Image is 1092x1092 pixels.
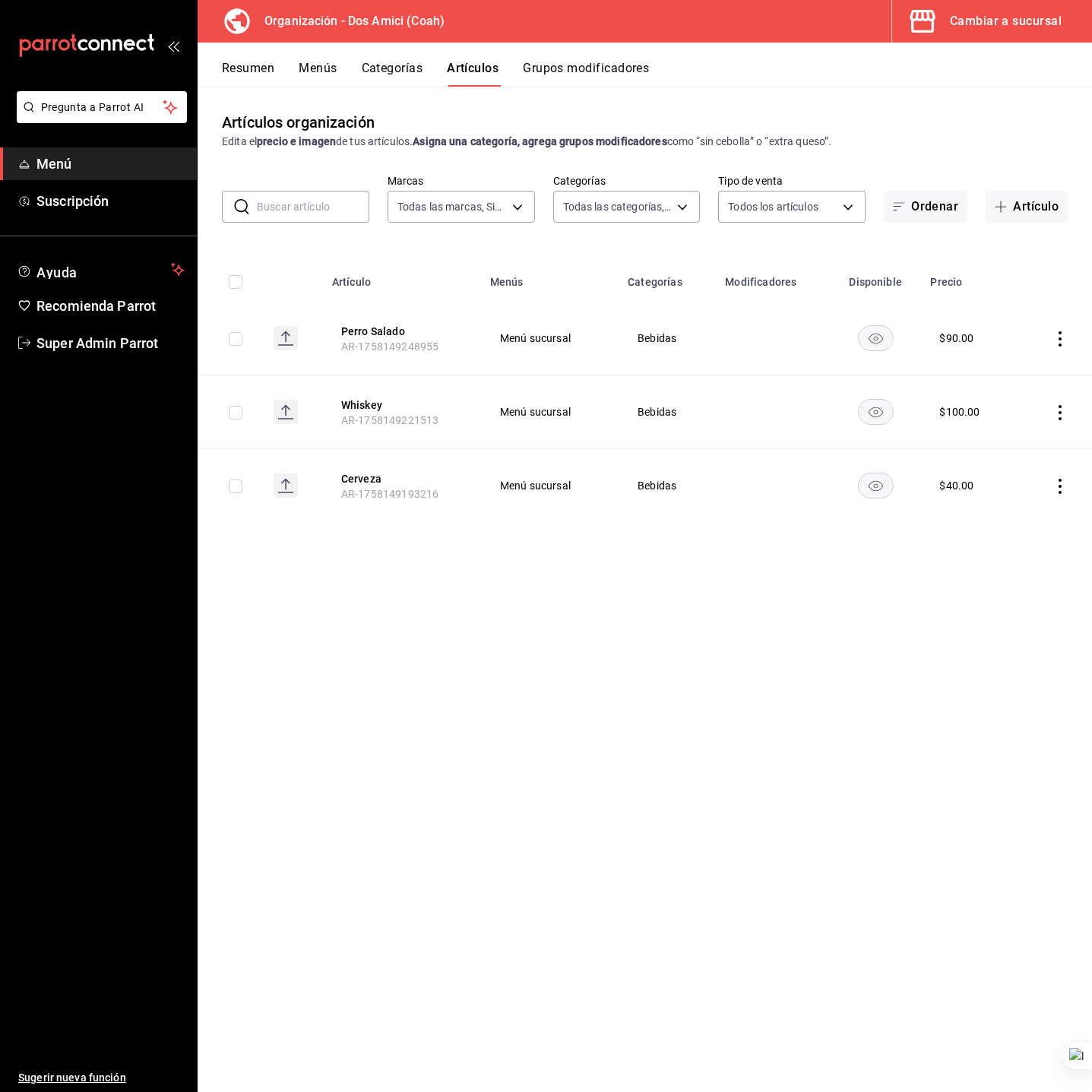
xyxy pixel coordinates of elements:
span: Pregunta a Parrot AI [41,100,163,116]
span: Menú sucursal [500,480,600,491]
span: Ayuda [36,261,165,279]
span: Bebidas [638,333,697,343]
th: Categorías [619,253,716,302]
button: availability-product [858,325,894,351]
strong: precio e imagen [257,135,336,147]
span: Todas las categorías, Sin categoría [563,199,673,214]
button: edit-product-location [341,397,463,413]
span: Bebidas [638,480,697,491]
span: Menú [36,154,185,174]
button: edit-product-location [341,324,463,339]
button: Pregunta a Parrot AI [17,91,187,123]
div: Artículos organización [222,111,375,134]
div: Edita el de tus artículos. como “sin cebolla” o “extra queso”. [222,134,1068,150]
button: Resumen [222,61,274,87]
div: Cambiar a sucursal [950,11,1062,32]
button: Grupos modificadores [523,61,649,87]
label: Tipo de venta [718,176,866,186]
label: Marcas [388,176,535,186]
button: Artículos [447,61,499,87]
span: Super Admin Parrot [36,333,185,353]
th: Modificadores [716,253,830,302]
th: Disponible [830,253,921,302]
button: actions [1052,479,1068,494]
span: AR-1758149193216 [341,488,438,500]
th: Artículo [323,253,481,302]
button: availability-product [858,399,894,425]
button: actions [1052,405,1068,420]
a: Pregunta a Parrot AI [11,110,187,126]
div: $ 40.00 [939,478,973,493]
span: AR-1758149221513 [341,414,438,426]
strong: Asigna una categoría, agrega grupos modificadores [413,135,666,147]
span: Menú sucursal [500,407,600,417]
button: Categorías [362,61,423,87]
button: Menús [299,61,337,87]
th: Precio [921,253,1018,302]
h3: Organización - Dos Amici (Coah) [252,12,445,30]
button: Ordenar [884,191,967,223]
label: Categorías [553,176,701,186]
span: Recomienda Parrot [36,296,185,316]
button: Artículo [986,191,1068,223]
button: open_drawer_menu [167,40,179,52]
span: Todas las marcas, Sin marca [397,199,507,214]
span: Todos los artículos [728,199,818,214]
button: edit-product-location [341,471,463,486]
span: AR-1758149248955 [341,340,438,353]
span: Suscripción [36,191,185,211]
button: actions [1052,331,1068,347]
th: Menús [481,253,619,302]
span: Bebidas [638,407,697,417]
span: Menú sucursal [500,333,600,343]
div: $ 100.00 [939,404,980,419]
div: $ 90.00 [939,331,973,346]
span: Sugerir nueva función [18,1070,185,1086]
button: availability-product [858,473,894,499]
input: Buscar artículo [257,191,369,222]
div: navigation tabs [222,61,1092,87]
